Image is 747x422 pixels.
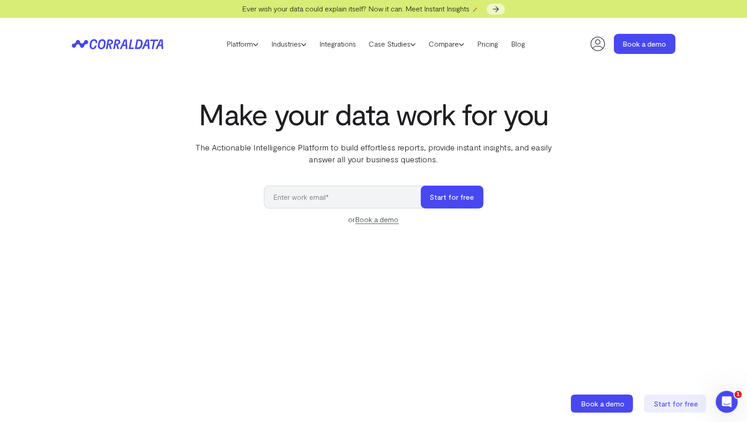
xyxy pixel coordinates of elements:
a: Book a demo [355,215,399,224]
span: Start for free [654,399,699,408]
a: Platform [220,37,265,51]
p: The Actionable Intelligence Platform to build effortless reports, provide instant insights, and e... [187,141,560,165]
span: Book a demo [581,399,625,408]
input: Enter work email* [264,186,430,208]
a: Integrations [313,37,362,51]
h1: Make your data work for you [187,97,560,130]
a: Book a demo [571,395,635,413]
a: Start for free [644,395,708,413]
a: Compare [422,37,471,51]
div: or [264,214,484,225]
a: Blog [505,37,532,51]
a: Pricing [471,37,505,51]
button: Start for free [421,186,484,208]
a: Book a demo [614,34,676,54]
a: Industries [265,37,313,51]
iframe: Intercom live chat [716,391,738,413]
a: Case Studies [362,37,422,51]
span: Ever wish your data could explain itself? Now it can. Meet Instant Insights 🪄 [242,4,480,13]
span: 1 [735,391,742,398]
